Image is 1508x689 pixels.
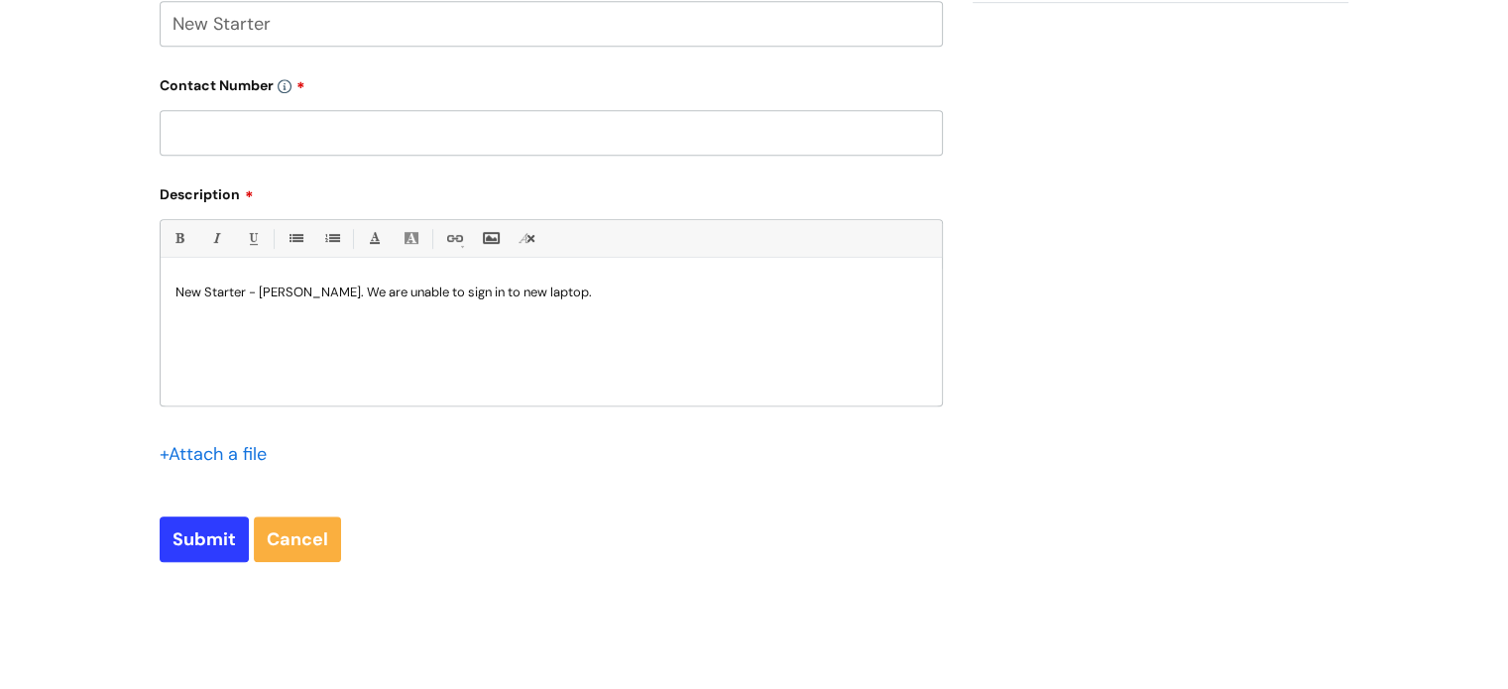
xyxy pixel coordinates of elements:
a: Underline(Ctrl-U) [240,226,265,251]
a: Remove formatting (Ctrl-\) [515,226,539,251]
img: info-icon.svg [278,79,291,93]
a: Bold (Ctrl-B) [167,226,191,251]
div: Attach a file [160,438,279,470]
input: Submit [160,517,249,562]
a: Cancel [254,517,341,562]
label: Description [160,179,943,203]
p: New Starter - [PERSON_NAME]. We are unable to sign in to new laptop. [175,284,927,301]
a: Italic (Ctrl-I) [203,226,228,251]
span: + [160,442,169,466]
a: Insert Image... [478,226,503,251]
a: Back Color [399,226,423,251]
a: Font Color [362,226,387,251]
a: Link [441,226,466,251]
label: Contact Number [160,70,943,94]
a: • Unordered List (Ctrl-Shift-7) [283,226,307,251]
a: 1. Ordered List (Ctrl-Shift-8) [319,226,344,251]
